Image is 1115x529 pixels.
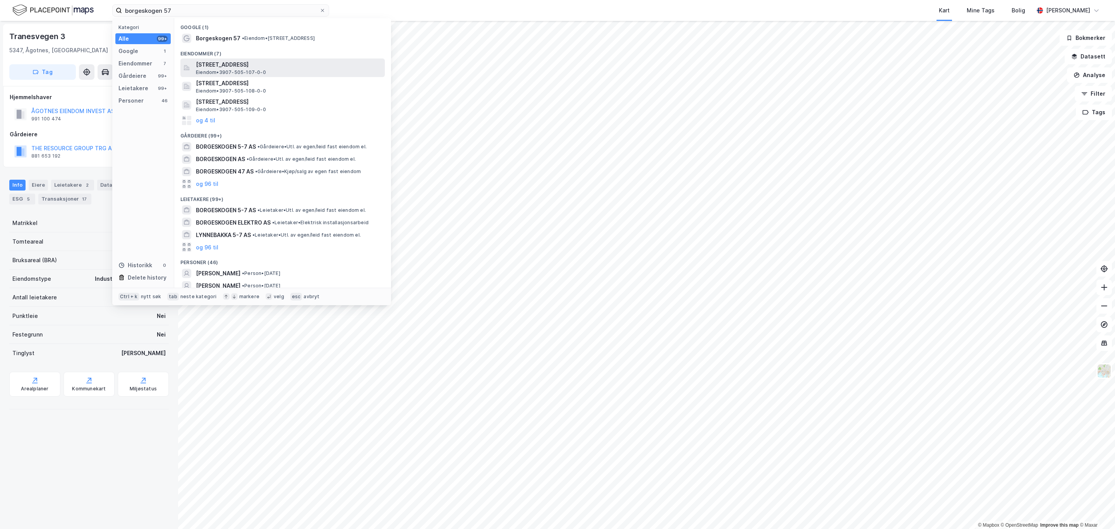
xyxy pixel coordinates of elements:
[252,232,361,238] span: Leietaker • Utl. av egen/leid fast eiendom el.
[196,242,218,252] button: og 96 til
[196,88,266,94] span: Eiendom • 3907-505-108-0-0
[304,294,319,300] div: avbryt
[180,294,217,300] div: neste kategori
[31,116,61,122] div: 991 100 474
[161,48,168,54] div: 1
[257,144,367,150] span: Gårdeiere • Utl. av egen/leid fast eiendom el.
[257,144,260,149] span: •
[38,194,91,204] div: Transaksjoner
[174,18,391,32] div: Google (1)
[252,232,255,238] span: •
[12,274,51,283] div: Eiendomstype
[242,283,280,289] span: Person • [DATE]
[29,180,48,191] div: Eiere
[174,253,391,267] div: Personer (46)
[9,180,26,191] div: Info
[51,180,94,191] div: Leietakere
[1076,105,1112,120] button: Tags
[31,153,60,159] div: 881 653 192
[196,218,271,227] span: BORGESKOGEN ELEKTRO AS
[161,60,168,67] div: 7
[161,98,168,104] div: 46
[196,230,251,240] span: LYNNEBAKKA 5-7 AS
[83,181,91,189] div: 2
[1076,492,1115,529] iframe: Chat Widget
[12,349,34,358] div: Tinglyst
[242,270,244,276] span: •
[196,281,240,290] span: [PERSON_NAME]
[12,3,94,17] img: logo.f888ab2527a4732fd821a326f86c7f29.svg
[196,60,382,69] span: [STREET_ADDRESS]
[1001,522,1038,528] a: OpenStreetMap
[72,386,106,392] div: Kommunekart
[10,93,168,102] div: Hjemmelshaver
[196,34,240,43] span: Borgeskogen 57
[196,69,266,76] span: Eiendom • 3907-505-107-0-0
[10,130,168,139] div: Gårdeiere
[9,30,67,43] div: Tranesvegen 3
[95,274,166,283] div: Industri, Logistikk, Handel
[196,106,266,113] span: Eiendom • 3907-505-109-0-0
[274,294,284,300] div: velg
[118,24,171,30] div: Kategori
[9,64,76,80] button: Tag
[257,207,366,213] span: Leietaker • Utl. av egen/leid fast eiendom el.
[12,311,38,321] div: Punktleie
[255,168,257,174] span: •
[255,168,361,175] span: Gårdeiere • Kjøp/salg av egen fast eiendom
[157,73,168,79] div: 99+
[12,218,38,228] div: Matrikkel
[12,293,57,302] div: Antall leietakere
[196,79,382,88] span: [STREET_ADDRESS]
[196,155,245,164] span: BORGESKOGEN AS
[12,237,43,246] div: Tomteareal
[1097,364,1112,378] img: Z
[118,261,152,270] div: Historikk
[978,522,999,528] a: Mapbox
[118,84,148,93] div: Leietakere
[167,293,179,301] div: tab
[196,142,256,151] span: BORGESKOGEN 5-7 AS
[157,311,166,321] div: Nei
[272,220,274,225] span: •
[1012,6,1025,15] div: Bolig
[97,180,126,191] div: Datasett
[121,349,166,358] div: [PERSON_NAME]
[1046,6,1090,15] div: [PERSON_NAME]
[157,330,166,339] div: Nei
[1067,67,1112,83] button: Analyse
[272,220,369,226] span: Leietaker • Elektrisk installasjonsarbeid
[161,262,168,268] div: 0
[196,179,218,189] button: og 96 til
[24,195,32,203] div: 5
[1065,49,1112,64] button: Datasett
[118,96,144,105] div: Personer
[21,386,48,392] div: Arealplaner
[257,207,260,213] span: •
[118,71,146,81] div: Gårdeiere
[157,36,168,42] div: 99+
[1040,522,1079,528] a: Improve this map
[967,6,995,15] div: Mine Tags
[118,293,139,301] div: Ctrl + k
[174,45,391,58] div: Eiendommer (7)
[939,6,950,15] div: Kart
[122,5,319,16] input: Søk på adresse, matrikkel, gårdeiere, leietakere eller personer
[247,156,356,162] span: Gårdeiere • Utl. av egen/leid fast eiendom el.
[130,386,157,392] div: Miljøstatus
[196,97,382,106] span: [STREET_ADDRESS]
[118,46,138,56] div: Google
[174,190,391,204] div: Leietakere (99+)
[141,294,161,300] div: nytt søk
[9,194,35,204] div: ESG
[196,269,240,278] span: [PERSON_NAME]
[242,35,244,41] span: •
[1060,30,1112,46] button: Bokmerker
[242,35,315,41] span: Eiendom • [STREET_ADDRESS]
[12,256,57,265] div: Bruksareal (BRA)
[290,293,302,301] div: esc
[81,195,88,203] div: 17
[128,273,166,282] div: Delete history
[1075,86,1112,101] button: Filter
